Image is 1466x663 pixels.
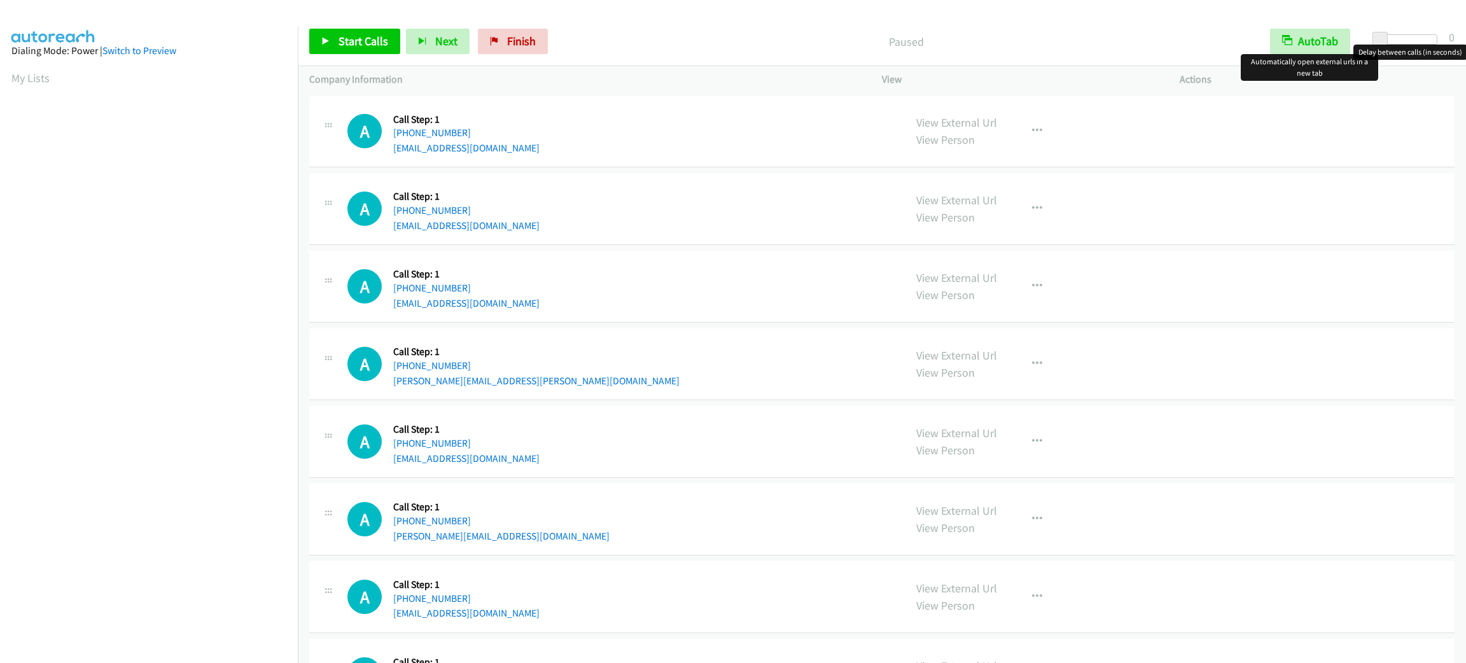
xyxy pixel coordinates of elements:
p: Actions [1180,72,1455,87]
a: View Person [916,365,975,380]
a: [PHONE_NUMBER] [393,592,471,604]
a: View External Url [916,348,997,363]
div: The call is yet to be attempted [347,424,382,459]
a: View External Url [916,581,997,596]
a: View Person [916,520,975,535]
h5: Call Step: 1 [393,113,540,126]
a: [EMAIL_ADDRESS][DOMAIN_NAME] [393,142,540,154]
a: [PHONE_NUMBER] [393,359,471,372]
h1: A [347,269,382,304]
a: View External Url [916,503,997,518]
div: The call is yet to be attempted [347,580,382,614]
a: [PHONE_NUMBER] [393,204,471,216]
a: View Person [916,288,975,302]
span: Start Calls [339,34,388,48]
span: Finish [507,34,536,48]
h1: A [347,580,382,614]
div: 0 [1449,29,1455,46]
h5: Call Step: 1 [393,501,610,513]
h5: Call Step: 1 [393,578,540,591]
h1: A [347,424,382,459]
a: [PERSON_NAME][EMAIL_ADDRESS][DOMAIN_NAME] [393,530,610,542]
a: View Person [916,598,975,613]
h5: Call Step: 1 [393,345,680,358]
a: [PHONE_NUMBER] [393,515,471,527]
div: The call is yet to be attempted [347,114,382,148]
a: [EMAIL_ADDRESS][DOMAIN_NAME] [393,297,540,309]
button: AutoTab [1270,29,1350,54]
a: View Person [916,210,975,225]
h5: Call Step: 1 [393,190,540,203]
div: The call is yet to be attempted [347,269,382,304]
h1: A [347,192,382,226]
h1: A [347,502,382,536]
div: The call is yet to be attempted [347,347,382,381]
a: View Person [916,132,975,147]
a: View External Url [916,270,997,285]
a: [PHONE_NUMBER] [393,282,471,294]
div: Automatically open external urls in a new tab [1241,54,1378,81]
button: Next [406,29,470,54]
p: Company Information [309,72,859,87]
a: [PERSON_NAME][EMAIL_ADDRESS][PERSON_NAME][DOMAIN_NAME] [393,375,680,387]
div: Dialing Mode: Power | [11,43,286,59]
p: Paused [565,33,1247,50]
a: [EMAIL_ADDRESS][DOMAIN_NAME] [393,452,540,464]
h5: Call Step: 1 [393,268,540,281]
a: Start Calls [309,29,400,54]
a: Switch to Preview [102,45,176,57]
p: View [882,72,1157,87]
a: View External Url [916,426,997,440]
a: View Person [916,443,975,457]
a: [EMAIL_ADDRESS][DOMAIN_NAME] [393,220,540,232]
a: View External Url [916,115,997,130]
a: [EMAIL_ADDRESS][DOMAIN_NAME] [393,607,540,619]
h1: A [347,347,382,381]
a: [PHONE_NUMBER] [393,437,471,449]
a: View External Url [916,193,997,207]
div: The call is yet to be attempted [347,192,382,226]
div: The call is yet to be attempted [347,502,382,536]
span: Next [435,34,457,48]
h1: A [347,114,382,148]
h5: Call Step: 1 [393,423,540,436]
a: My Lists [11,71,50,85]
a: Finish [478,29,548,54]
a: [PHONE_NUMBER] [393,127,471,139]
